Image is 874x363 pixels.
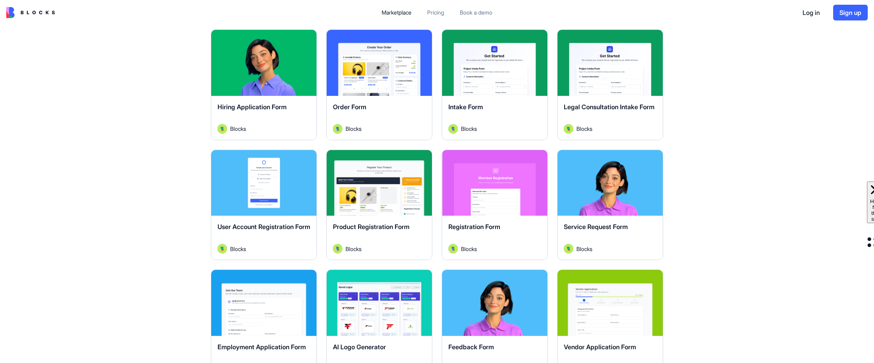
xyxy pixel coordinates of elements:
[576,245,592,253] span: Blocks
[460,9,492,16] div: Book a demo
[557,29,663,140] a: Legal Consultation Intake FormAvatarBlocks
[448,223,500,231] span: Registration Form
[211,150,317,260] a: User Account Registration FormAvatarBlocks
[564,124,573,134] img: Avatar
[346,245,362,253] span: Blocks
[557,150,663,260] a: Service Request FormAvatarBlocks
[333,343,386,351] span: AI Logo Generator
[218,223,310,231] span: User Account Registration Form
[576,125,592,133] span: Blocks
[448,103,483,111] span: Intake Form
[442,29,548,140] a: Intake FormAvatarBlocks
[218,124,227,134] img: Avatar
[326,29,432,140] a: Order FormAvatarBlocks
[6,7,55,18] img: logo
[382,9,411,16] div: Marketplace
[564,343,636,351] span: Vendor Application Form
[230,245,246,253] span: Blocks
[218,244,227,253] img: Avatar
[564,223,628,231] span: Service Request Form
[421,5,450,20] a: Pricing
[346,125,362,133] span: Blocks
[442,150,548,260] a: Registration FormAvatarBlocks
[333,244,342,253] img: Avatar
[333,223,410,231] span: Product Registration Form
[448,343,494,351] span: Feedback Form
[795,5,827,20] button: Log in
[211,29,317,140] a: Hiring Application FormAvatarBlocks
[448,244,458,253] img: Avatar
[564,103,655,111] span: Legal Consultation Intake Form
[427,9,444,16] div: Pricing
[461,245,477,253] span: Blocks
[326,150,432,260] a: Product Registration FormAvatarBlocks
[833,5,868,20] button: Sign up
[333,124,342,134] img: Avatar
[230,125,246,133] span: Blocks
[448,124,458,134] img: Avatar
[333,103,366,111] span: Order Form
[218,343,306,351] span: Employment Application Form
[453,5,499,20] a: Book a demo
[564,244,573,253] img: Avatar
[461,125,477,133] span: Blocks
[218,103,287,111] span: Hiring Application Form
[375,5,418,20] a: Marketplace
